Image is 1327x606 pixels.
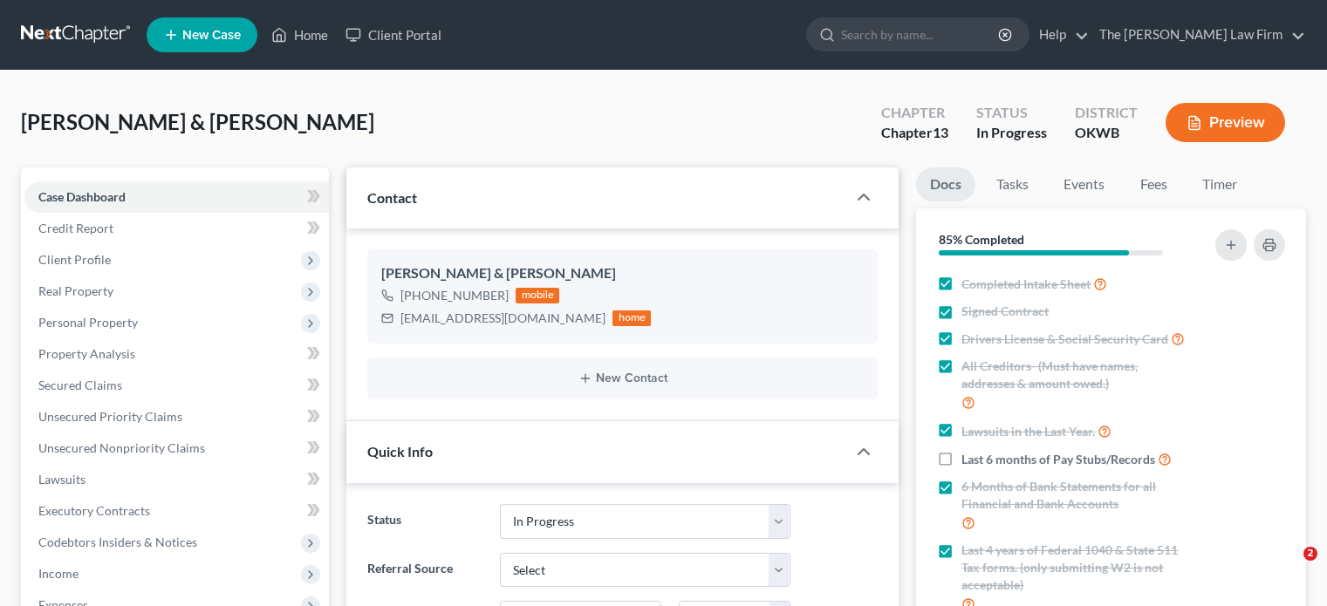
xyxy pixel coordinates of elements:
div: [PERSON_NAME] & [PERSON_NAME] [381,263,864,284]
div: [PHONE_NUMBER] [400,287,509,304]
span: [PERSON_NAME] & [PERSON_NAME] [21,109,374,134]
span: Lawsuits [38,472,86,487]
span: Signed Contract [961,303,1049,320]
a: Docs [916,167,975,201]
span: Secured Claims [38,378,122,392]
div: In Progress [976,123,1047,143]
a: Credit Report [24,213,329,244]
span: Codebtors Insiders & Notices [38,535,197,549]
span: Contact [367,189,417,206]
div: OKWB [1075,123,1138,143]
a: Unsecured Nonpriority Claims [24,432,329,464]
a: Client Portal [337,19,450,51]
strong: 85% Completed [939,232,1024,247]
a: Executory Contracts [24,495,329,527]
div: Chapter [881,123,948,143]
span: Last 6 months of Pay Stubs/Records [961,451,1155,468]
span: 2 [1303,547,1317,561]
span: 13 [933,124,948,140]
span: Unsecured Priority Claims [38,409,182,424]
div: home [612,310,651,326]
iframe: Intercom live chat [1268,547,1310,589]
span: Property Analysis [38,346,135,361]
span: Completed Intake Sheet [961,276,1091,293]
a: The [PERSON_NAME] Law Firm [1091,19,1305,51]
a: Case Dashboard [24,181,329,213]
span: Quick Info [367,443,433,460]
span: Case Dashboard [38,189,126,204]
a: Secured Claims [24,370,329,401]
div: Chapter [881,103,948,123]
span: 6 Months of Bank Statements for all Financial and Bank Accounts [961,478,1194,513]
a: Fees [1125,167,1181,201]
span: Income [38,566,79,581]
a: Lawsuits [24,464,329,495]
span: Executory Contracts [38,503,150,518]
a: Property Analysis [24,338,329,370]
button: Preview [1166,103,1285,142]
span: Credit Report [38,221,113,235]
span: Personal Property [38,315,138,330]
span: Last 4 years of Federal 1040 & State 511 Tax forms. (only submitting W2 is not acceptable) [961,541,1194,594]
a: Unsecured Priority Claims [24,401,329,432]
span: Client Profile [38,252,111,267]
input: Search by name... [841,18,1001,51]
span: All Creditors- (Must have names, addresses & amount owed.) [961,357,1194,392]
div: Status [976,103,1047,123]
div: [EMAIL_ADDRESS][DOMAIN_NAME] [400,310,605,327]
label: Status [359,504,490,539]
span: Real Property [38,283,113,298]
button: New Contact [381,371,864,385]
label: Referral Source [359,553,490,588]
a: Events [1050,167,1118,201]
a: Home [263,19,337,51]
span: Lawsuits in the Last Year. [961,423,1095,440]
span: New Case [182,29,241,42]
a: Tasks [982,167,1043,201]
a: Timer [1188,167,1251,201]
div: District [1075,103,1138,123]
span: Drivers License & Social Security Card [961,330,1168,348]
a: Help [1030,19,1089,51]
span: Unsecured Nonpriority Claims [38,440,205,455]
div: mobile [516,288,559,303]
